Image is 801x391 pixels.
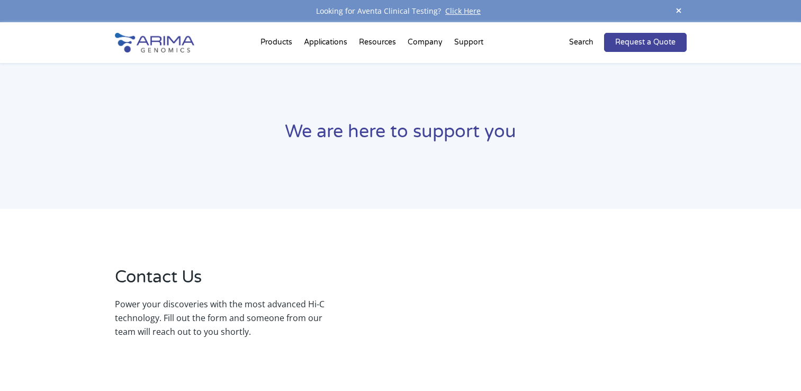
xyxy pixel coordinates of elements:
[115,297,325,339] p: Power your discoveries with the most advanced Hi-C technology. Fill out the form and someone from...
[115,265,325,297] h2: Contact Us
[569,35,593,49] p: Search
[115,120,687,152] h1: We are here to support you
[441,6,485,16] a: Click Here
[115,33,194,52] img: Arima-Genomics-logo
[115,4,687,18] div: Looking for Aventa Clinical Testing?
[604,33,687,52] a: Request a Quote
